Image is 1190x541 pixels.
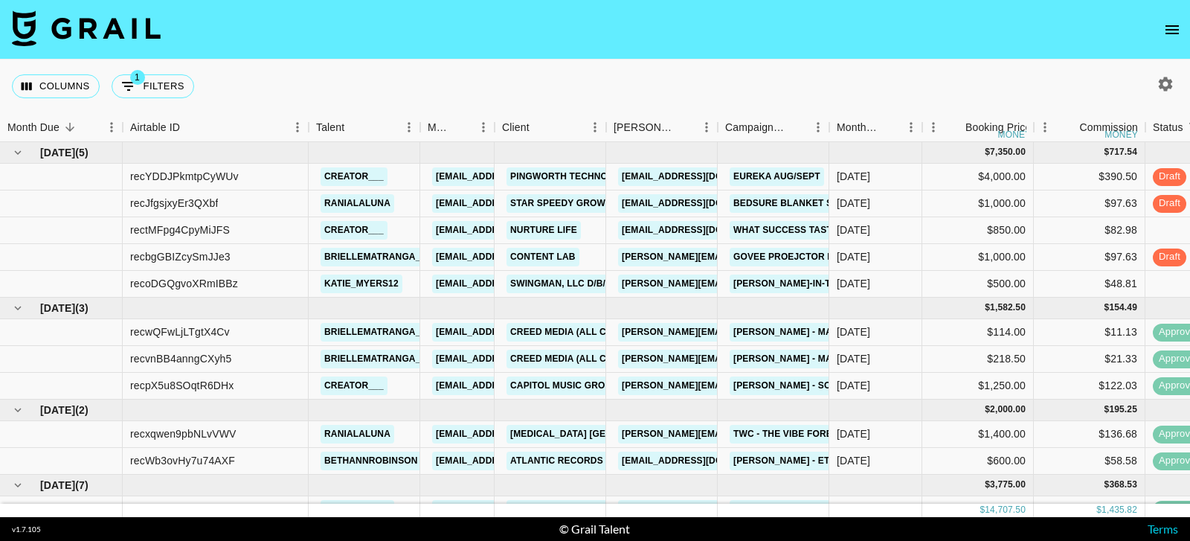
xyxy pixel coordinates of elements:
span: [DATE] [40,145,75,160]
a: creator___ [321,221,387,240]
div: Oct '25 [837,169,870,184]
div: Client [502,113,530,142]
button: Sort [675,117,695,138]
button: Menu [286,116,309,138]
a: [EMAIL_ADDRESS][DOMAIN_NAME] [432,275,599,293]
div: Manager [420,113,495,142]
div: Airtable ID [123,113,309,142]
div: Oct '25 [837,223,870,237]
div: $ [1096,504,1101,516]
button: Sort [59,117,80,138]
button: Menu [398,116,420,138]
div: Oct '25 [837,249,870,264]
div: $58.58 [1034,448,1145,475]
button: hide children [7,475,28,496]
span: [DATE] [40,478,75,493]
div: Campaign (Type) [725,113,786,142]
a: [EMAIL_ADDRESS][DOMAIN_NAME] [432,221,599,240]
button: Sort [1058,117,1079,138]
div: 368.53 [1109,478,1137,491]
a: [MEDICAL_DATA] [GEOGRAPHIC_DATA] [506,425,690,444]
div: recWb3ovHy7u74AXF [130,453,235,468]
div: $82.98 [1034,217,1145,244]
div: $4,000.00 [922,164,1034,191]
a: [EMAIL_ADDRESS][DOMAIN_NAME] [618,194,785,213]
div: $ [1104,478,1110,491]
div: $114.00 [922,319,1034,346]
div: Campaign (Type) [718,113,829,142]
a: [PERSON_NAME][EMAIL_ADDRESS][DOMAIN_NAME] [618,350,861,368]
a: [EMAIL_ADDRESS][DOMAIN_NAME] [432,323,599,342]
a: [EMAIL_ADDRESS][DOMAIN_NAME] [432,377,599,395]
div: Airtable ID [130,113,180,142]
a: briellematranga_ [321,323,425,342]
div: rectMFpg4CpyMiJFS [130,223,230,237]
button: Menu [472,116,495,138]
a: [EMAIL_ADDRESS][DOMAIN_NAME] [618,452,785,470]
div: Sep '25 [837,324,870,339]
div: 3,775.00 [990,478,1026,491]
span: ( 7 ) [75,478,89,493]
div: 1,435.82 [1101,504,1137,516]
a: [EMAIL_ADDRESS][DOMAIN_NAME] [432,350,599,368]
div: $1,400.00 [922,421,1034,448]
a: [PERSON_NAME][EMAIL_ADDRESS][DOMAIN_NAME] [618,248,861,266]
div: $ [985,403,990,416]
div: $ [1104,146,1110,159]
button: Sort [180,117,201,138]
div: Talent [316,113,344,142]
span: ( 3 ) [75,301,89,316]
button: Menu [695,116,718,138]
a: Creed Media (All Campaigns) [506,323,661,342]
div: $500.00 [922,271,1034,298]
div: Oct '25 [837,196,870,211]
a: Nurture Life [506,221,581,240]
div: 1,582.50 [990,301,1026,314]
div: Sep '25 [837,378,870,393]
a: Yungblud x Ozzy Promo [730,500,861,519]
a: ranialaluna [321,500,394,519]
button: Menu [900,116,922,138]
div: Status [1153,113,1183,142]
div: Oct '25 [837,276,870,291]
a: [EMAIL_ADDRESS][DOMAIN_NAME] [618,221,785,240]
button: Sort [945,117,965,138]
button: Sort [530,117,550,138]
div: 717.54 [1109,146,1137,159]
div: Month Due [829,113,922,142]
a: STAR SPEEDY GROWTH HK LIMITED [506,194,676,213]
a: Terms [1148,522,1178,536]
div: recbgGBIZcySmJJe3 [130,249,231,264]
div: $ [985,478,990,491]
a: Content Lab [506,248,579,266]
div: Booker [606,113,718,142]
a: [PERSON_NAME][EMAIL_ADDRESS][DOMAIN_NAME] [618,377,861,395]
a: [EMAIL_ADDRESS][DOMAIN_NAME] [618,500,785,519]
div: $136.68 [1034,421,1145,448]
a: Bedsure Blanket September [730,194,887,213]
button: Menu [922,116,945,138]
button: Menu [100,116,123,138]
a: [EMAIL_ADDRESS][DOMAIN_NAME] [432,167,599,186]
a: [PERSON_NAME] - Eternity [730,452,866,470]
a: [EMAIL_ADDRESS][DOMAIN_NAME] [432,194,599,213]
a: [PERSON_NAME]-in-the-box Monster Munchies [730,275,969,293]
img: Grail Talent [12,10,161,46]
span: ( 5 ) [75,145,89,160]
a: [EMAIL_ADDRESS][DOMAIN_NAME] [618,167,785,186]
a: Creed Media (All Campaigns) [506,350,661,368]
a: [PERSON_NAME] - Make A Baby [730,350,885,368]
a: creator___ [321,377,387,395]
div: 7,350.00 [990,146,1026,159]
div: recxqwen9pbNLvVWV [130,426,237,441]
div: $ [985,301,990,314]
div: recoDGQgvoXRmIBBz [130,276,238,291]
div: $ [985,146,990,159]
a: briellematranga_ [321,248,425,266]
div: Month Due [7,113,59,142]
div: $48.81 [1034,271,1145,298]
a: Eureka Aug/Sept [730,167,824,186]
button: Select columns [12,74,100,98]
a: What Success Tastes Like as a Parent [730,221,934,240]
div: Manager [428,113,451,142]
